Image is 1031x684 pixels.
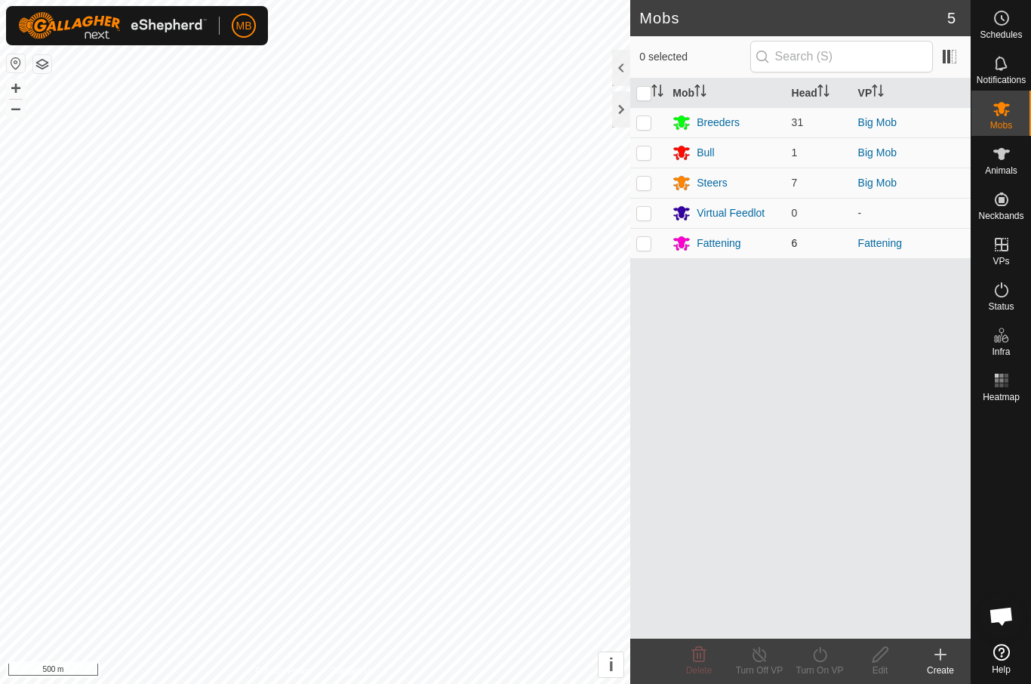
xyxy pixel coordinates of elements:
[639,9,947,27] h2: Mobs
[858,116,897,128] a: Big Mob
[910,664,971,677] div: Create
[971,638,1031,680] a: Help
[872,87,884,99] p-sorticon: Activate to sort
[858,237,902,249] a: Fattening
[858,146,897,159] a: Big Mob
[792,237,798,249] span: 6
[850,664,910,677] div: Edit
[697,236,740,251] div: Fattening
[990,121,1012,130] span: Mobs
[988,302,1014,311] span: Status
[651,87,663,99] p-sorticon: Activate to sort
[256,664,312,678] a: Privacy Policy
[947,7,956,29] span: 5
[789,664,850,677] div: Turn On VP
[639,49,749,65] span: 0 selected
[7,99,25,117] button: –
[979,593,1024,639] div: Open chat
[817,87,829,99] p-sorticon: Activate to sort
[786,79,852,108] th: Head
[330,664,374,678] a: Contact Us
[686,665,712,676] span: Delete
[992,347,1010,356] span: Infra
[983,393,1020,402] span: Heatmap
[792,177,798,189] span: 7
[599,652,623,677] button: i
[666,79,785,108] th: Mob
[792,146,798,159] span: 1
[852,79,971,108] th: VP
[992,665,1011,674] span: Help
[792,207,798,219] span: 0
[792,116,804,128] span: 31
[18,12,207,39] img: Gallagher Logo
[978,211,1023,220] span: Neckbands
[697,175,727,191] div: Steers
[980,30,1022,39] span: Schedules
[697,205,765,221] div: Virtual Feedlot
[7,79,25,97] button: +
[697,145,714,161] div: Bull
[33,55,51,73] button: Map Layers
[977,75,1026,85] span: Notifications
[694,87,706,99] p-sorticon: Activate to sort
[608,655,614,675] span: i
[985,166,1017,175] span: Animals
[236,18,252,34] span: MB
[852,198,971,228] td: -
[729,664,789,677] div: Turn Off VP
[7,54,25,72] button: Reset Map
[993,257,1009,266] span: VPs
[750,41,933,72] input: Search (S)
[697,115,740,131] div: Breeders
[858,177,897,189] a: Big Mob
